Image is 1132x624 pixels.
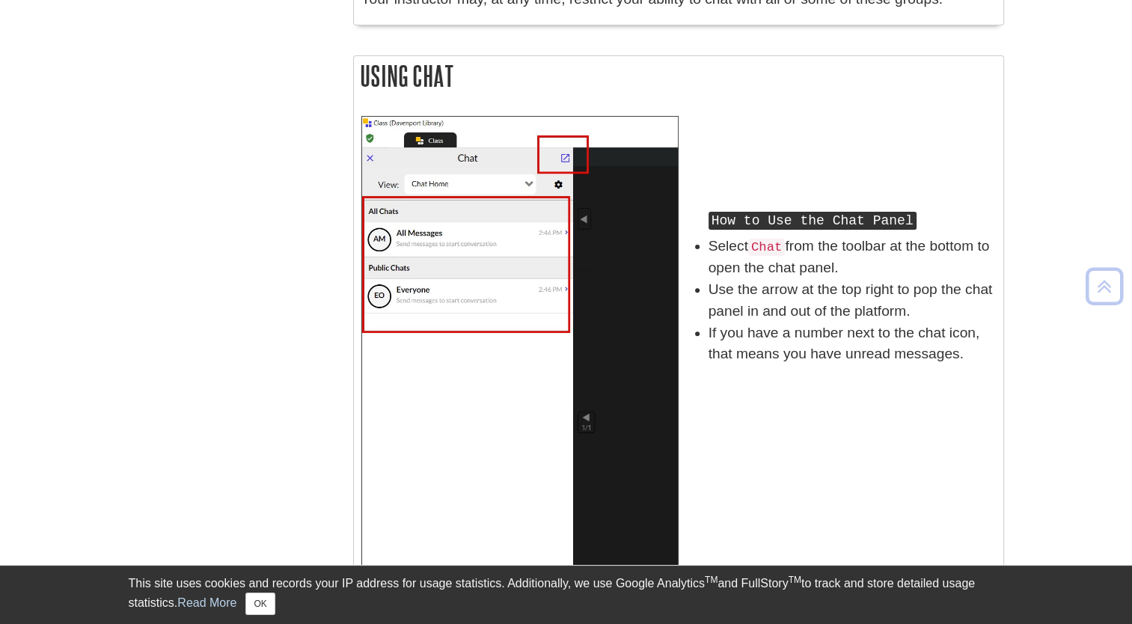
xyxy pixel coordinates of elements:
li: If you have a number next to the chat icon, that means you have unread messages. [391,322,996,366]
li: Select from the toolbar at the bottom to open the chat panel. [391,236,996,279]
a: Read More [177,596,236,609]
code: Chat [748,239,785,256]
h2: Using Chat [354,56,1003,96]
button: Close [245,593,275,615]
sup: TM [705,575,718,585]
a: Back to Top [1080,276,1128,296]
kbd: How to Use the Chat Panel [709,212,917,230]
div: This site uses cookies and records your IP address for usage statistics. Additionally, we use Goo... [129,575,1004,615]
li: Use the arrow at the top right to pop the chat panel in and out of the platform. [391,279,996,322]
img: chat panel [361,116,679,602]
sup: TM [789,575,801,585]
